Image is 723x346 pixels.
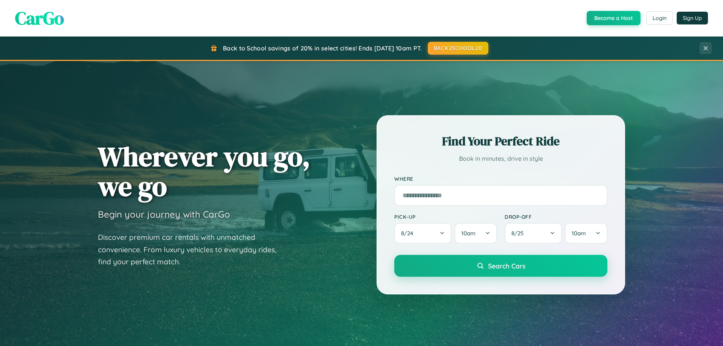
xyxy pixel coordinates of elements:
h3: Begin your journey with CarGo [98,209,230,220]
label: Where [394,175,607,182]
h2: Find Your Perfect Ride [394,133,607,149]
button: 8/25 [505,223,562,244]
span: CarGo [15,6,64,30]
span: 8 / 24 [401,230,417,237]
h1: Wherever you go, we go [98,142,310,201]
span: 10am [461,230,476,237]
span: 8 / 25 [511,230,527,237]
span: Search Cars [488,262,525,270]
p: Book in minutes, drive in style [394,153,607,164]
span: 10am [572,230,586,237]
button: 10am [565,223,607,244]
label: Pick-up [394,213,497,220]
button: BACK2SCHOOL20 [428,42,488,55]
label: Drop-off [505,213,607,220]
button: Login [646,11,673,25]
p: Discover premium car rentals with unmatched convenience. From luxury vehicles to everyday rides, ... [98,231,286,268]
button: 8/24 [394,223,451,244]
button: 10am [455,223,497,244]
button: Search Cars [394,255,607,277]
button: Become a Host [587,11,641,25]
span: Back to School savings of 20% in select cities! Ends [DATE] 10am PT. [223,44,422,52]
button: Sign Up [677,12,708,24]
